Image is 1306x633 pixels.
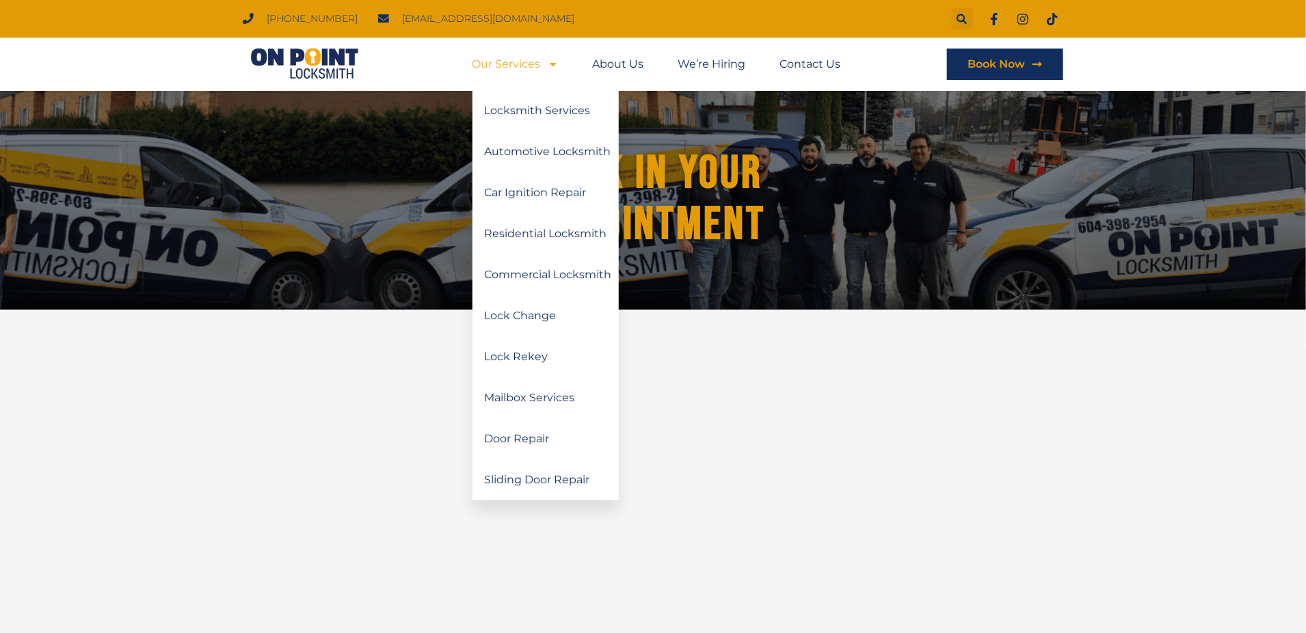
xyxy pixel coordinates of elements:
[952,8,973,29] div: Search
[399,10,574,28] span: [EMAIL_ADDRESS][DOMAIN_NAME]
[968,59,1025,70] span: Book Now
[947,49,1063,80] a: Book Now
[472,377,619,418] a: Mailbox Services
[472,49,559,80] a: Our Services
[472,90,619,500] ul: Our Services
[472,295,619,336] a: Lock Change
[678,49,746,80] a: We’re Hiring
[780,49,841,80] a: Contact Us
[472,459,619,500] a: Sliding Door Repair
[472,336,619,377] a: Lock Rekey
[496,148,810,250] h1: Lock in Your Appointment
[472,254,619,295] a: Commercial Locksmith
[472,90,619,131] a: Locksmith Services
[472,49,841,80] nav: Menu
[472,172,619,213] a: Car Ignition Repair
[472,418,619,459] a: Door Repair
[263,10,358,28] span: [PHONE_NUMBER]
[472,213,619,254] a: Residential Locksmith
[472,131,619,172] a: Automotive Locksmith
[593,49,644,80] a: About Us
